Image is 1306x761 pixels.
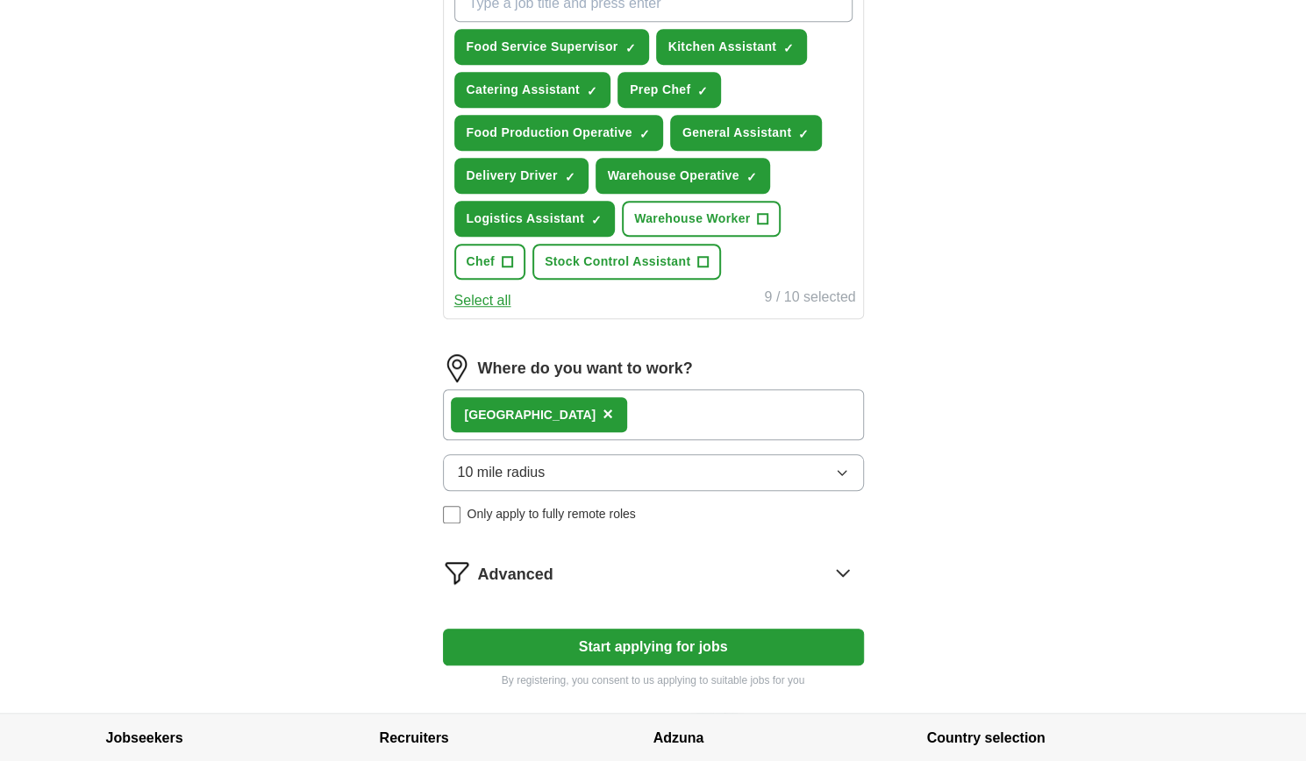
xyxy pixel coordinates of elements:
button: Warehouse Operative✓ [596,158,770,194]
span: Food Production Operative [467,124,632,142]
span: Catering Assistant [467,81,580,99]
button: Select all [454,290,511,311]
button: Catering Assistant✓ [454,72,610,108]
span: Kitchen Assistant [668,38,777,56]
span: Delivery Driver [467,167,558,185]
span: Logistics Assistant [467,210,585,228]
p: By registering, you consent to us applying to suitable jobs for you [443,672,864,688]
button: General Assistant✓ [670,115,822,151]
input: Only apply to fully remote roles [443,506,460,523]
span: ✓ [798,127,809,141]
span: Only apply to fully remote roles [467,505,636,523]
span: Food Service Supervisor [467,38,618,56]
button: × [603,402,613,428]
span: General Assistant [682,124,791,142]
button: Start applying for jobs [443,629,864,665]
span: ✓ [587,84,597,98]
div: [GEOGRAPHIC_DATA] [465,406,596,424]
button: Food Service Supervisor✓ [454,29,649,65]
button: Delivery Driver✓ [454,158,589,194]
button: Warehouse Worker [622,201,781,237]
img: filter [443,558,471,587]
span: Warehouse Worker [634,210,750,228]
button: 10 mile radius [443,454,864,491]
span: Prep Chef [630,81,690,99]
label: Where do you want to work? [478,357,693,380]
button: Food Production Operative✓ [454,115,663,151]
span: ✓ [591,213,602,227]
span: ✓ [625,41,636,55]
span: Stock Control Assistant [545,252,690,271]
button: Chef [454,244,526,280]
span: ✓ [697,84,708,98]
button: Logistics Assistant✓ [454,201,616,237]
span: 10 mile radius [458,462,546,483]
span: Chef [467,252,496,271]
button: Stock Control Assistant [532,244,721,280]
span: Advanced [478,563,553,587]
span: ✓ [639,127,650,141]
span: × [603,404,613,423]
div: 9 / 10 selected [764,287,855,311]
span: ✓ [746,170,757,184]
span: ✓ [565,170,575,184]
span: ✓ [783,41,794,55]
button: Kitchen Assistant✓ [656,29,808,65]
img: location.png [443,354,471,382]
span: Warehouse Operative [608,167,739,185]
button: Prep Chef✓ [617,72,721,108]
